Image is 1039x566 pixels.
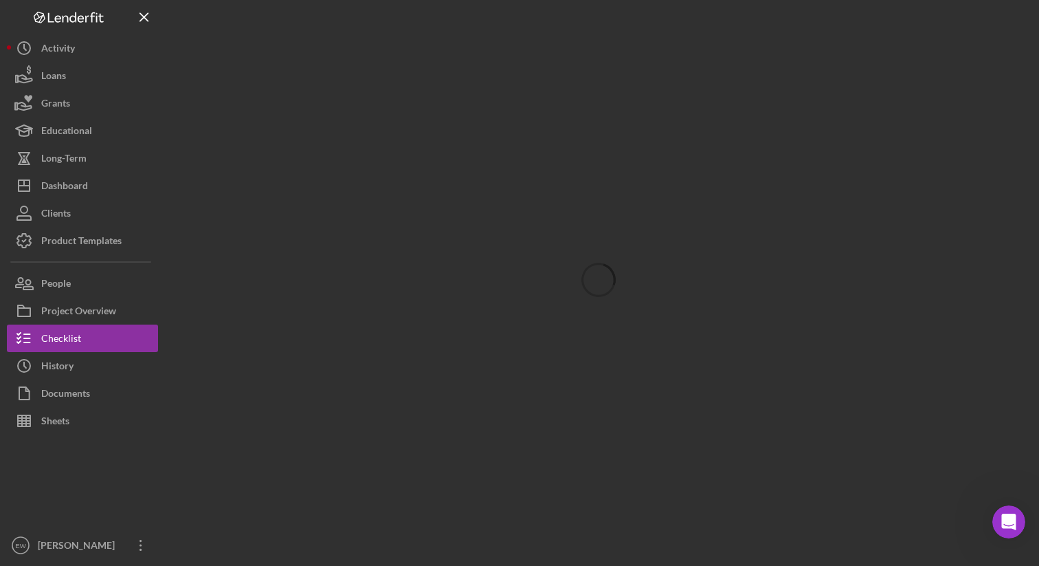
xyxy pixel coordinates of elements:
p: Hi [PERSON_NAME] [27,98,247,121]
div: Grants [41,89,70,120]
div: Recent messageProfile image for ChristinaAh, good to know! You're very welcome, have a great rest... [14,162,261,234]
div: We'll be back online [DATE] [28,421,230,435]
div: Product Templates [41,227,122,258]
div: Profile image for ChristinaAh, good to know! You're very welcome, have a great rest of your day![... [14,182,260,233]
div: Archive a Project [20,331,255,356]
span: Search for help [28,254,111,268]
button: Messages [91,426,183,481]
button: Educational [7,117,158,144]
span: Messages [114,460,161,470]
span: Help [218,460,240,470]
div: Project Overview [41,297,116,328]
button: Activity [7,34,158,62]
text: EW [15,542,26,549]
img: Profile image for Christina [173,22,201,50]
div: [PERSON_NAME] [34,532,124,563]
button: People [7,270,158,297]
p: How can we help? [27,121,247,144]
div: Pipeline and Forecast View [28,285,230,300]
img: Profile image for Christina [28,194,56,221]
button: Checklist [7,325,158,352]
span: Home [30,460,61,470]
div: Send us a messageWe'll be back online [DATE] [14,395,261,447]
button: Help [183,426,275,481]
div: Sheets [41,407,69,438]
button: Project Overview [7,297,158,325]
div: People [41,270,71,301]
button: Grants [7,89,158,117]
div: • 22h ago [144,208,188,222]
button: Search for help [20,247,255,274]
img: Profile image for Allison [199,22,227,50]
button: Sheets [7,407,158,435]
iframe: Intercom live chat [992,505,1025,538]
span: Ah, good to know! You're very welcome, have a great rest of your day! [61,195,401,206]
div: Long-Term [41,144,87,175]
div: Educational [41,117,92,148]
button: Long-Term [7,144,158,172]
div: Recent message [28,173,247,188]
div: How to Create a Test Project [20,356,255,382]
button: Loans [7,62,158,89]
div: How to Create a Test Project [28,362,230,376]
div: Documents [41,380,90,411]
div: Update Permissions Settings [20,305,255,331]
button: EW[PERSON_NAME] [7,532,158,559]
div: Send us a message [28,406,230,421]
div: Checklist [41,325,81,356]
button: Clients [7,199,158,227]
div: Close [236,22,261,47]
div: Dashboard [41,172,88,203]
div: Update Permissions Settings [28,311,230,325]
button: Documents [7,380,158,407]
div: Loans [41,62,66,93]
button: Dashboard [7,172,158,199]
div: Archive a Project [28,336,230,351]
div: [PERSON_NAME] [61,208,141,222]
img: logo [27,26,49,48]
button: History [7,352,158,380]
div: Pipeline and Forecast View [20,280,255,305]
div: History [41,352,74,383]
div: Activity [41,34,75,65]
div: Clients [41,199,71,230]
button: Product Templates [7,227,158,254]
